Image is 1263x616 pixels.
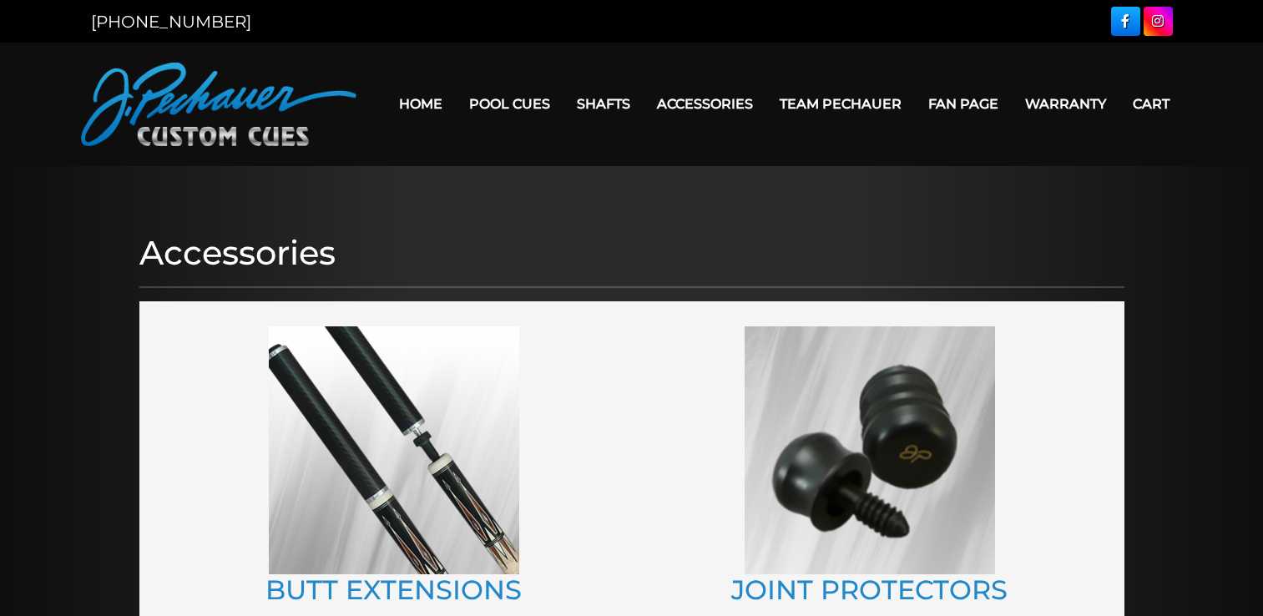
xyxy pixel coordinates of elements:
a: Fan Page [915,83,1012,125]
a: Shafts [563,83,644,125]
a: Warranty [1012,83,1119,125]
img: Pechauer Custom Cues [81,63,356,146]
a: Pool Cues [456,83,563,125]
a: [PHONE_NUMBER] [91,12,251,32]
a: Home [386,83,456,125]
a: Accessories [644,83,766,125]
a: Cart [1119,83,1183,125]
a: Team Pechauer [766,83,915,125]
a: JOINT PROTECTORS [731,573,1008,606]
a: BUTT EXTENSIONS [265,573,522,606]
h1: Accessories [139,233,1124,273]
